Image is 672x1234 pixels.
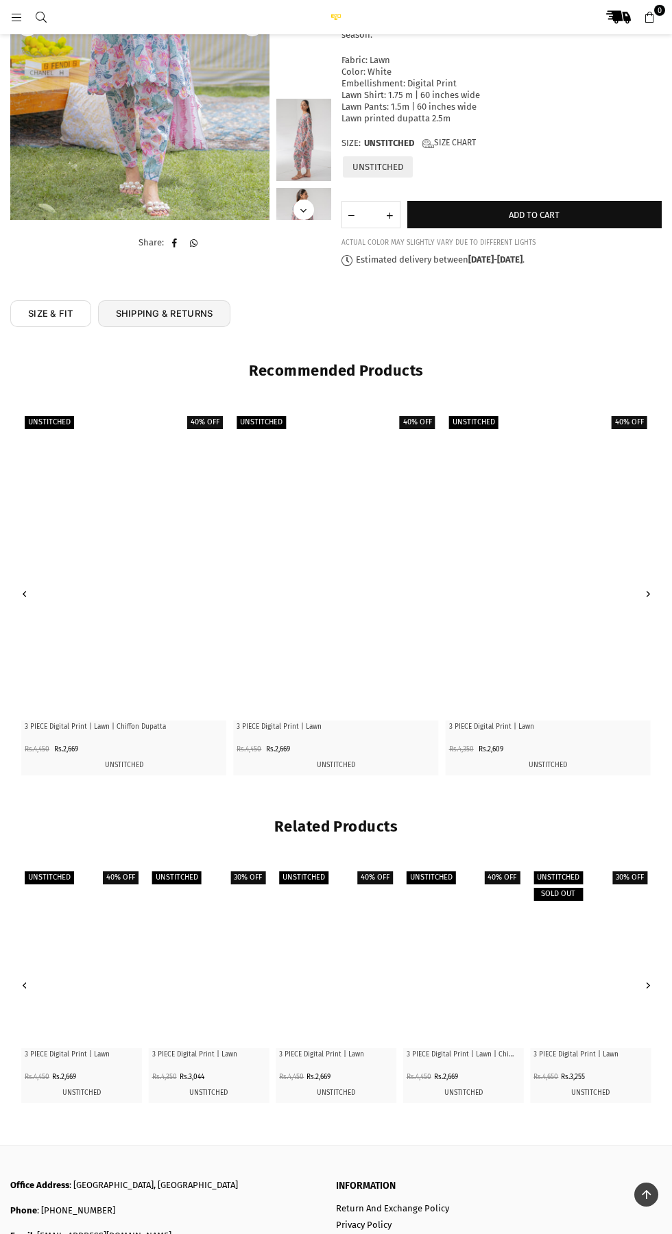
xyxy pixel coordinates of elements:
span: 0 [654,5,665,16]
span: Rs.4,450 [407,1073,431,1081]
span: Rs.4,650 [533,1073,558,1081]
a: SIZE & FIT [10,300,91,327]
a: Foliage 3 Piece [276,868,396,1048]
label: Unstitched [279,871,328,884]
b: Phone [10,1205,37,1215]
a: Dense 3 Piece [21,868,142,1048]
label: 30% off [230,871,265,884]
b: Office Address [10,1180,69,1190]
span: Rs.2,669 [434,1073,458,1081]
label: Unstitched [25,416,74,429]
span: Rs.3,044 [180,1073,204,1081]
p: 3 PIECE Digital Print | Lawn [237,723,435,731]
label: UNSTITCHED [237,761,435,770]
button: Next [293,199,314,220]
span: Share: [139,237,164,247]
h2: Related Products [21,817,651,837]
label: UNSTITCHED [279,1089,393,1098]
a: Groove 3 Piece [530,868,651,1048]
label: UNSTITCHED [533,1089,647,1098]
span: Rs.4,350 [152,1073,177,1081]
span: Sold out [541,889,575,898]
p: 3 PIECE Digital Print | Lawn [533,1050,647,1059]
button: Next [637,976,658,996]
a: 0 [637,5,662,29]
label: UNSTITCHED [341,155,414,179]
a: Size Chart [422,138,476,149]
a: Menu [4,12,29,22]
label: UNSTITCHED [152,1089,266,1098]
span: Rs.2,669 [54,745,78,753]
button: Previous [14,583,35,604]
label: Unstitched [152,871,202,884]
button: Next [637,583,658,604]
p: : [PHONE_NUMBER] [10,1205,315,1217]
span: Rs.3,255 [561,1073,585,1081]
img: Ego [322,14,350,20]
span: Rs.2,609 [479,745,503,753]
p: 3 PIECE Digital Print | Lawn [279,1050,393,1059]
a: Return And Exchange Policy [336,1203,449,1213]
time: [DATE] [468,254,494,265]
h2: Recommended Products [21,361,651,381]
span: Add to cart [509,210,560,220]
span: Rs.4,450 [25,1073,49,1081]
label: UNSTITCHED [449,761,647,770]
label: Size: [341,138,662,149]
label: 40% off [484,871,520,884]
span: UNSTITCHED [364,138,414,149]
a: SHIPPING & RETURNS [98,300,231,327]
p: : [GEOGRAPHIC_DATA], [GEOGRAPHIC_DATA] [10,1180,315,1191]
span: Rs.2,669 [307,1073,331,1081]
p: INFORMATION [336,1180,641,1192]
p: 3 PIECE Digital Print | Lawn [449,723,647,731]
span: Rs.2,669 [52,1073,76,1081]
label: Unstitched [533,871,583,884]
p: Estimated delivery between - . [341,254,662,266]
label: 40% off [357,871,393,884]
span: Rs.4,450 [279,1073,304,1081]
time: [DATE] [497,254,523,265]
p: 3 PIECE Digital Print | Lawn [152,1050,266,1059]
a: Flower Power 3 Piece [149,868,269,1048]
span: Rs.2,669 [266,745,290,753]
label: UNSTITCHED [25,761,223,770]
span: Rs.4,350 [449,745,474,753]
label: 40% off [612,416,647,429]
label: 40% off [400,416,435,429]
p: 3 PIECE Digital Print | Lawn | Chiffon Dupatta [407,1050,520,1059]
label: Unstitched [449,416,499,429]
label: Unstitched [407,871,456,884]
quantity-input: Quantity [341,201,400,228]
div: ACTUAL COLOR MAY SLIGHTLY VARY DUE TO DIFFERENT LIGHTS [341,239,662,247]
span: Rs.4,450 [237,745,261,753]
a: Search [29,12,53,22]
label: 40% off [187,416,223,429]
a: Full bloom 3 piece [403,868,524,1048]
span: Rs.4,450 [25,745,49,753]
a: Privacy Policy [336,1220,392,1230]
label: 30% off [612,871,647,884]
button: Previous [14,976,35,996]
label: UNSTITCHED [25,1089,139,1098]
label: Unstitched [237,416,286,429]
label: UNSTITCHED [407,1089,520,1098]
label: Unstitched [25,871,74,884]
button: Add to cart [407,201,662,228]
p: 3 PIECE Digital Print | Lawn [25,1050,139,1059]
label: 40% off [103,871,139,884]
p: Fabric: Lawn Color: White Embellishment: Digital Print Lawn Shirt: 1.75 m | 60 inches wide Lawn P... [341,55,662,124]
p: 3 PIECE Digital Print | Lawn | Chiffon Dupatta [25,723,223,731]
